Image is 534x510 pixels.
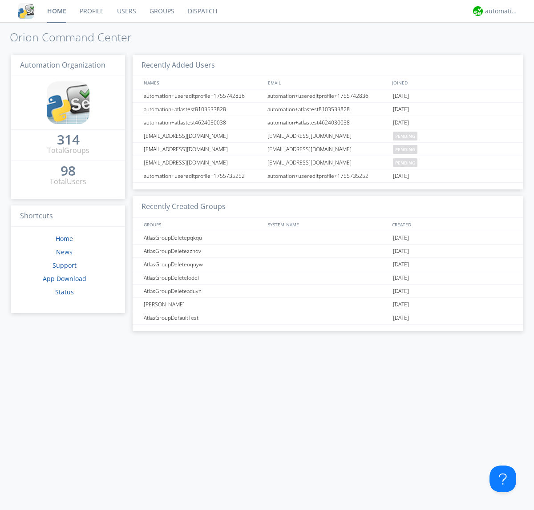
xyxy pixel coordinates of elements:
[489,466,516,492] iframe: Toggle Customer Support
[142,129,265,142] div: [EMAIL_ADDRESS][DOMAIN_NAME]
[393,116,409,129] span: [DATE]
[133,285,523,298] a: AtlasGroupDeleteaduyn[DATE]
[142,258,265,271] div: AtlasGroupDeleteoquyw
[11,205,125,227] h3: Shortcuts
[393,231,409,245] span: [DATE]
[50,177,86,187] div: Total Users
[57,135,80,145] a: 314
[133,258,523,271] a: AtlasGroupDeleteoquyw[DATE]
[473,6,483,16] img: d2d01cd9b4174d08988066c6d424eccd
[393,89,409,103] span: [DATE]
[393,103,409,116] span: [DATE]
[18,3,34,19] img: cddb5a64eb264b2086981ab96f4c1ba7
[393,311,409,325] span: [DATE]
[133,231,523,245] a: AtlasGroupDeletepqkqu[DATE]
[393,245,409,258] span: [DATE]
[133,143,523,156] a: [EMAIL_ADDRESS][DOMAIN_NAME][EMAIL_ADDRESS][DOMAIN_NAME]pending
[393,271,409,285] span: [DATE]
[133,271,523,285] a: AtlasGroupDeleteloddi[DATE]
[265,116,391,129] div: automation+atlastest4624030038
[142,218,263,231] div: GROUPS
[393,158,417,167] span: pending
[142,245,265,257] div: AtlasGroupDeletezzhov
[142,89,265,102] div: automation+usereditprofile+1755742836
[393,285,409,298] span: [DATE]
[393,132,417,141] span: pending
[53,261,77,269] a: Support
[142,169,265,182] div: automation+usereditprofile+1755735252
[265,169,391,182] div: automation+usereditprofile+1755735252
[265,156,391,169] div: [EMAIL_ADDRESS][DOMAIN_NAME]
[265,143,391,156] div: [EMAIL_ADDRESS][DOMAIN_NAME]
[390,76,514,89] div: JOINED
[142,271,265,284] div: AtlasGroupDeleteloddi
[142,156,265,169] div: [EMAIL_ADDRESS][DOMAIN_NAME]
[133,116,523,129] a: automation+atlastest4624030038automation+atlastest4624030038[DATE]
[142,76,263,89] div: NAMES
[133,311,523,325] a: AtlasGroupDefaultTest[DATE]
[133,245,523,258] a: AtlasGroupDeletezzhov[DATE]
[266,218,390,231] div: SYSTEM_NAME
[142,116,265,129] div: automation+atlastest4624030038
[133,89,523,103] a: automation+usereditprofile+1755742836automation+usereditprofile+1755742836[DATE]
[47,145,89,156] div: Total Groups
[142,285,265,297] div: AtlasGroupDeleteaduyn
[133,129,523,143] a: [EMAIL_ADDRESS][DOMAIN_NAME][EMAIL_ADDRESS][DOMAIN_NAME]pending
[265,129,391,142] div: [EMAIL_ADDRESS][DOMAIN_NAME]
[133,298,523,311] a: [PERSON_NAME][DATE]
[393,145,417,154] span: pending
[61,166,76,175] div: 98
[142,103,265,116] div: automation+atlastest8103533828
[142,231,265,244] div: AtlasGroupDeletepqkqu
[133,103,523,116] a: automation+atlastest8103533828automation+atlastest8103533828[DATE]
[265,89,391,102] div: automation+usereditprofile+1755742836
[55,288,74,296] a: Status
[393,258,409,271] span: [DATE]
[266,76,390,89] div: EMAIL
[265,103,391,116] div: automation+atlastest8103533828
[43,274,86,283] a: App Download
[142,311,265,324] div: AtlasGroupDefaultTest
[20,60,105,70] span: Automation Organization
[133,156,523,169] a: [EMAIL_ADDRESS][DOMAIN_NAME][EMAIL_ADDRESS][DOMAIN_NAME]pending
[133,169,523,183] a: automation+usereditprofile+1755735252automation+usereditprofile+1755735252[DATE]
[61,166,76,177] a: 98
[133,196,523,218] h3: Recently Created Groups
[390,218,514,231] div: CREATED
[133,55,523,76] h3: Recently Added Users
[56,248,73,256] a: News
[57,135,80,144] div: 314
[142,298,265,311] div: [PERSON_NAME]
[485,7,518,16] div: automation+atlas
[393,169,409,183] span: [DATE]
[56,234,73,243] a: Home
[393,298,409,311] span: [DATE]
[47,81,89,124] img: cddb5a64eb264b2086981ab96f4c1ba7
[142,143,265,156] div: [EMAIL_ADDRESS][DOMAIN_NAME]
